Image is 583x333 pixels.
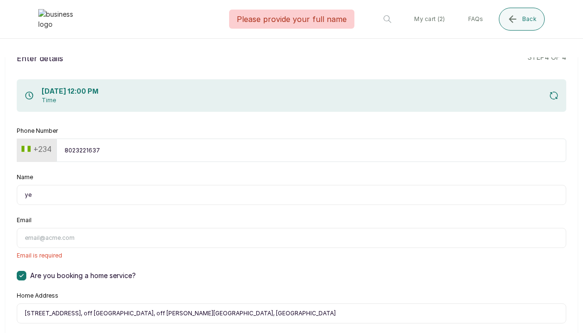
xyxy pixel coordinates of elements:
span: Are you booking a home service? [30,271,136,280]
input: Jane Okon [17,185,566,205]
button: FAQs [461,8,491,31]
label: Name [17,173,33,181]
input: email@acme.com [17,228,566,248]
p: Enter details [17,53,63,64]
p: Please provide your full name [237,13,347,25]
h1: [DATE] 12:00 PM [42,87,99,97]
label: Home Address [17,292,58,300]
input: Enter home address [17,303,566,323]
span: Email is required [17,252,566,259]
p: Time [42,97,99,104]
button: Back [499,8,545,31]
button: +234 [18,141,55,157]
label: Email [17,216,32,224]
img: business logo [38,9,77,29]
input: 9151930463 [56,139,566,162]
label: Phone Number [17,127,58,135]
p: step 4 of 4 [528,53,566,64]
button: My cart (2) [407,8,452,31]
